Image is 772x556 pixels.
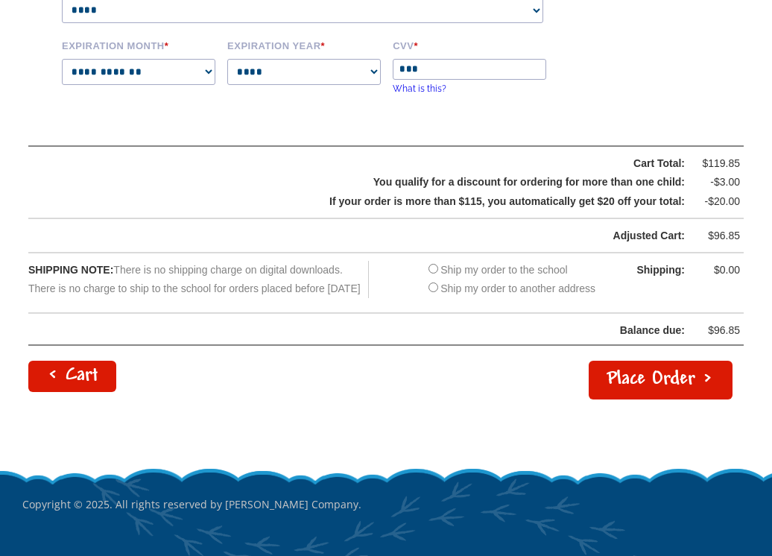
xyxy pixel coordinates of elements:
div: Ship my order to the school Ship my order to another address [425,261,595,298]
div: -$3.00 [695,173,740,192]
div: Adjusted Cart: [66,227,685,245]
div: $96.85 [695,227,740,245]
button: Place Order > [589,361,733,399]
div: $0.00 [695,261,740,279]
div: There is no shipping charge on digital downloads. There is no charge to ship to the school for or... [28,261,369,298]
span: SHIPPING NOTE: [28,264,113,276]
div: Cart Total: [66,154,685,173]
label: Expiration Year [227,38,382,51]
div: -$20.00 [695,192,740,211]
p: Copyright © 2025. All rights reserved by [PERSON_NAME] Company. [22,467,762,543]
div: You qualify for a discount for ordering for more than one child: [66,173,685,192]
div: Balance due: [29,321,685,340]
div: Shipping: [610,261,685,279]
label: Expiration Month [62,38,217,51]
label: CVV [393,38,548,51]
a: What is this? [393,83,446,94]
div: $119.85 [695,154,740,173]
div: $96.85 [695,321,740,340]
a: < Cart [28,361,116,392]
div: If your order is more than $115, you automatically get $20 off your total: [66,192,685,211]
